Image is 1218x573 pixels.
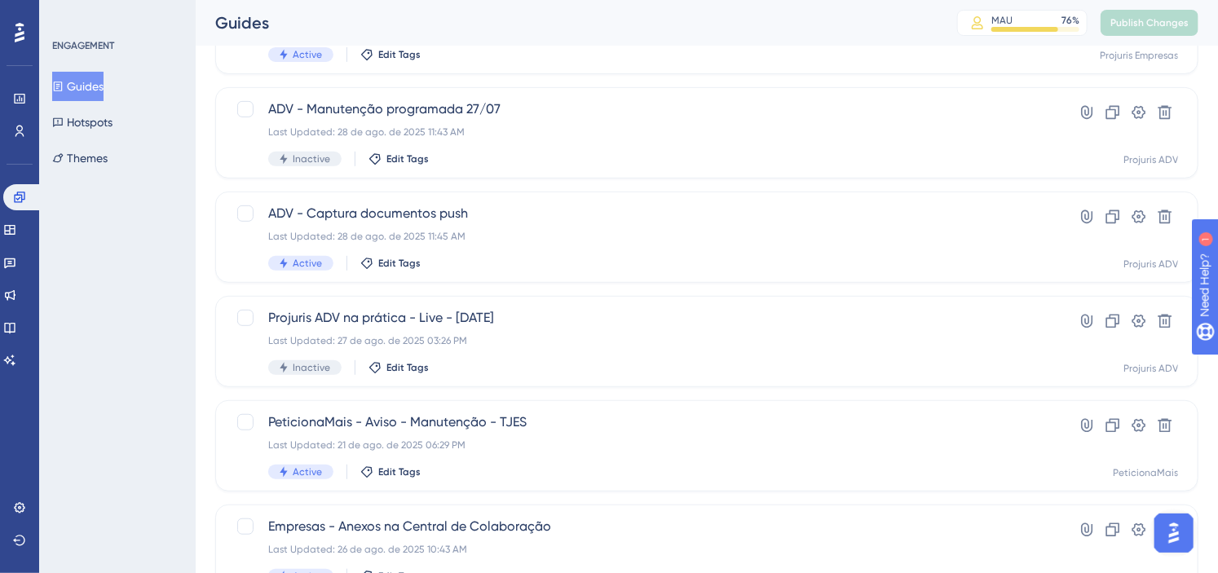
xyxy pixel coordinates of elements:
[52,143,108,173] button: Themes
[368,361,429,374] button: Edit Tags
[113,8,117,21] div: 1
[293,48,322,61] span: Active
[268,204,1015,223] span: ADV - Captura documentos push
[360,465,421,478] button: Edit Tags
[378,257,421,270] span: Edit Tags
[268,126,1015,139] div: Last Updated: 28 de ago. de 2025 11:43 AM
[1123,258,1178,271] div: Projuris ADV
[268,412,1015,432] span: PeticionaMais - Aviso - Manutenção - TJES
[38,4,102,24] span: Need Help?
[1150,509,1198,558] iframe: UserGuiding AI Assistant Launcher
[215,11,916,34] div: Guides
[52,108,113,137] button: Hotspots
[52,39,114,52] div: ENGAGEMENT
[268,439,1015,452] div: Last Updated: 21 de ago. de 2025 06:29 PM
[1113,466,1178,479] div: PeticionaMais
[386,152,429,165] span: Edit Tags
[293,257,322,270] span: Active
[268,517,1015,536] span: Empresas - Anexos na Central de Colaboração
[293,361,330,374] span: Inactive
[368,152,429,165] button: Edit Tags
[1123,153,1178,166] div: Projuris ADV
[386,361,429,374] span: Edit Tags
[268,308,1015,328] span: Projuris ADV na prática - Live - [DATE]
[268,543,1015,556] div: Last Updated: 26 de ago. de 2025 10:43 AM
[1101,10,1198,36] button: Publish Changes
[1123,362,1178,375] div: Projuris ADV
[52,72,104,101] button: Guides
[360,257,421,270] button: Edit Tags
[268,99,1015,119] span: ADV - Manutenção programada 27/07
[268,230,1015,243] div: Last Updated: 28 de ago. de 2025 11:45 AM
[293,152,330,165] span: Inactive
[1061,14,1079,27] div: 76 %
[360,48,421,61] button: Edit Tags
[378,465,421,478] span: Edit Tags
[293,465,322,478] span: Active
[268,334,1015,347] div: Last Updated: 27 de ago. de 2025 03:26 PM
[991,14,1013,27] div: MAU
[378,48,421,61] span: Edit Tags
[1100,49,1178,62] div: Projuris Empresas
[1110,16,1189,29] span: Publish Changes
